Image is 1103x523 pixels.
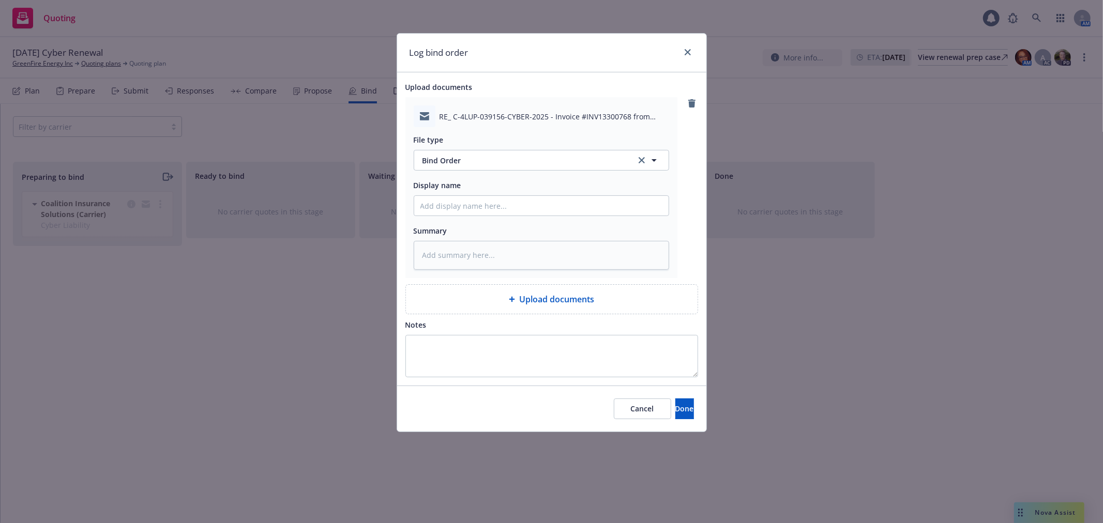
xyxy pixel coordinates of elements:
[405,284,698,314] div: Upload documents
[414,135,444,145] span: File type
[405,82,473,92] span: Upload documents
[414,226,447,236] span: Summary
[675,404,694,413] span: Done
[440,111,669,122] span: RE_ C-4LUP-039156-CYBER-2025 - Invoice #INV13300768 from Coalition_ Inc_.msg
[414,196,669,216] input: Add display name here...
[422,155,625,166] span: Bind Order
[631,404,654,413] span: Cancel
[614,398,671,419] button: Cancel
[405,320,427,330] span: Notes
[636,154,648,166] a: clear selection
[519,293,594,305] span: Upload documents
[686,97,698,110] a: remove
[410,46,469,59] h1: Log bind order
[675,398,694,419] button: Done
[682,46,694,58] a: close
[414,180,461,190] span: Display name
[414,150,669,171] button: Bind Orderclear selection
